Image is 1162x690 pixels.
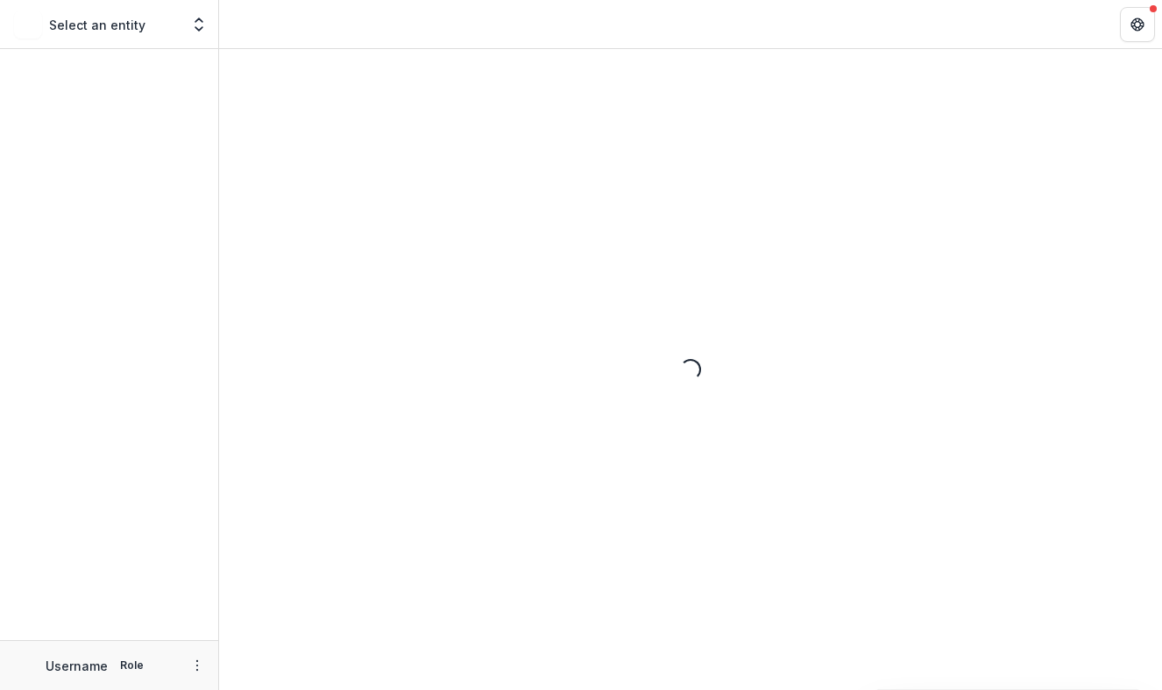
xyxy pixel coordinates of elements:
[187,655,208,676] button: More
[1120,7,1155,42] button: Get Help
[49,16,145,34] p: Select an entity
[46,657,108,675] p: Username
[115,658,149,673] p: Role
[187,7,211,42] button: Open entity switcher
